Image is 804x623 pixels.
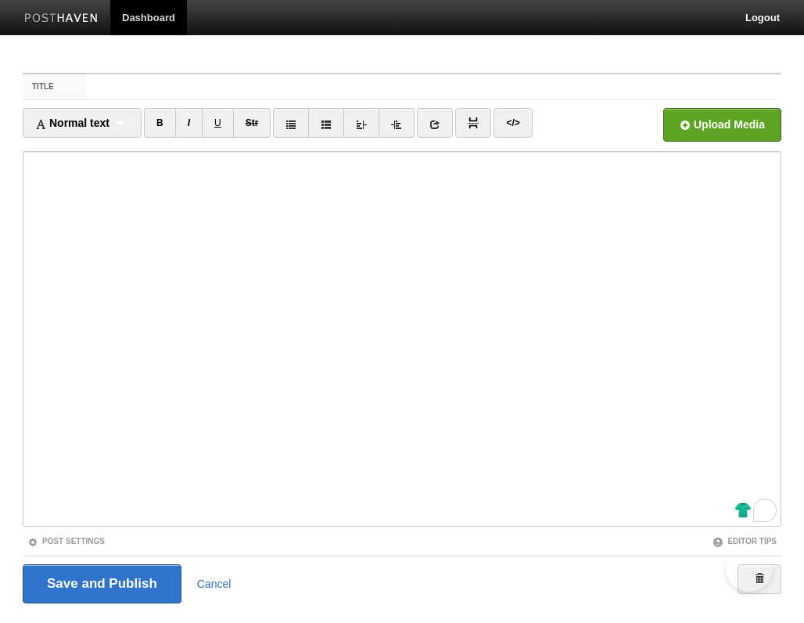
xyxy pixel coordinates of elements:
span: Normal text [35,117,109,129]
img: pagebreak-icon.png [468,117,479,128]
a: </> [494,108,532,138]
a: Str [233,108,271,138]
img: Posthaven-bar [24,13,99,25]
del: Str [246,117,259,128]
a: Post Settings [27,537,105,546]
a: Cancel [197,578,232,590]
a: I [175,108,203,138]
iframe: Help Scout Beacon - Open [726,545,773,592]
label: Title [23,74,86,99]
a: B [144,108,176,138]
input: Save and Publish [23,564,181,603]
a: U [202,108,234,138]
a: Editor Tips [712,537,777,546]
